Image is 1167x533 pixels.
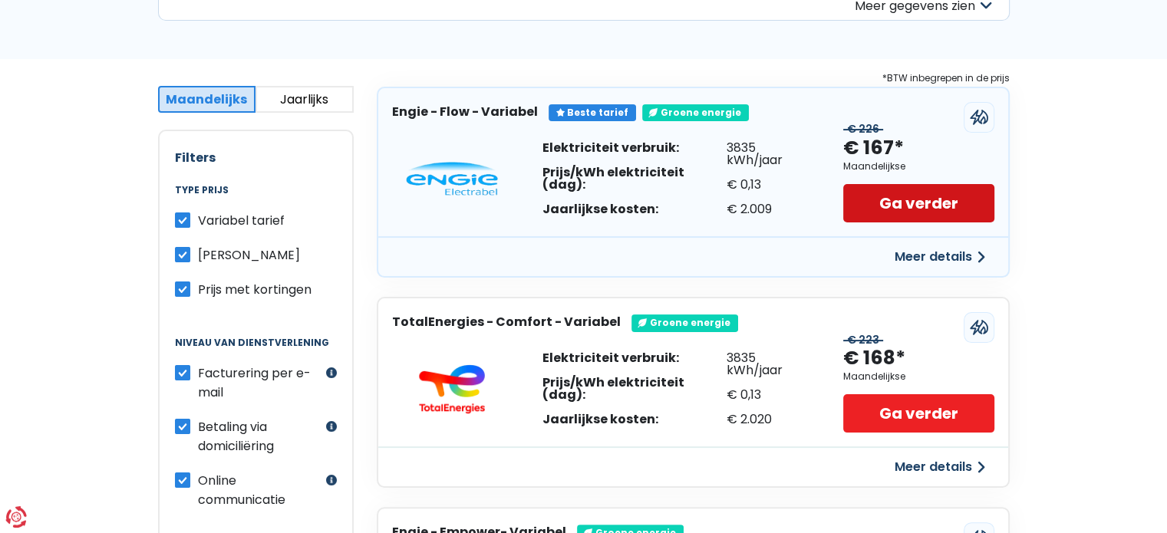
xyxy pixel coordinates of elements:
img: Engie [406,162,498,196]
a: Ga verder [843,394,994,433]
div: 3835 kWh/jaar [727,142,813,166]
span: Prijs met kortingen [198,281,312,298]
div: Elektriciteit verbruik: [542,352,727,364]
div: € 0,13 [727,389,813,401]
button: Jaarlijks [255,86,354,113]
div: Maandelijkse [843,161,905,172]
div: Groene energie [631,314,738,331]
div: Jaarlijkse kosten: [542,413,727,426]
a: Ga verder [843,184,994,222]
span: Variabel tarief [198,212,285,229]
div: € 226 [843,123,883,136]
div: € 2.020 [727,413,813,426]
label: Betaling via domiciliëring [198,417,322,456]
h3: TotalEnergies - Comfort - Variabel [392,314,621,329]
legend: Niveau van dienstverlening [175,337,337,364]
legend: Type prijs [175,185,337,211]
div: € 168* [843,346,905,371]
h3: Engie - Flow - Variabel [392,104,538,119]
button: Meer details [885,243,994,271]
button: Meer details [885,453,994,481]
h2: Filters [175,150,337,165]
label: Online communicatie [198,471,322,509]
div: Beste tarief [549,104,636,121]
div: € 167* [843,136,904,161]
div: Elektriciteit verbruik: [542,142,727,154]
div: Prijs/kWh elektriciteit (dag): [542,377,727,401]
div: Jaarlijkse kosten: [542,203,727,216]
img: TotalEnergies [406,364,498,413]
button: Maandelijks [158,86,256,113]
div: Maandelijkse [843,371,905,382]
div: Groene energie [642,104,749,121]
div: € 0,13 [727,179,813,191]
div: 3835 kWh/jaar [727,352,813,377]
div: Prijs/kWh elektriciteit (dag): [542,166,727,191]
div: *BTW inbegrepen in de prijs [377,70,1010,87]
label: Facturering per e-mail [198,364,322,402]
span: [PERSON_NAME] [198,246,300,264]
div: € 223 [843,334,883,347]
div: € 2.009 [727,203,813,216]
